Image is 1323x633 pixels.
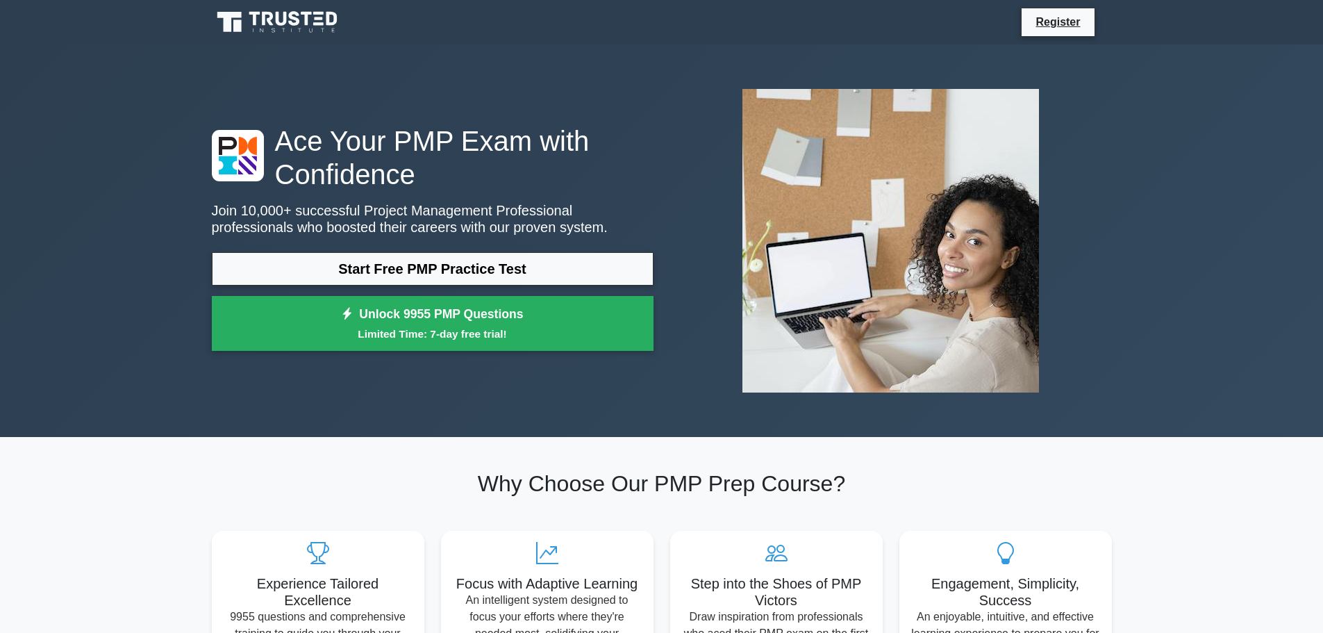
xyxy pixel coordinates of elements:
h5: Engagement, Simplicity, Success [910,575,1101,609]
a: Start Free PMP Practice Test [212,252,654,286]
h5: Step into the Shoes of PMP Victors [681,575,872,609]
a: Unlock 9955 PMP QuestionsLimited Time: 7-day free trial! [212,296,654,352]
p: Join 10,000+ successful Project Management Professional professionals who boosted their careers w... [212,202,654,236]
h5: Focus with Adaptive Learning [452,575,642,592]
a: Register [1027,13,1088,31]
h5: Experience Tailored Excellence [223,575,413,609]
small: Limited Time: 7-day free trial! [229,326,636,342]
h1: Ace Your PMP Exam with Confidence [212,124,654,191]
h2: Why Choose Our PMP Prep Course? [212,470,1112,497]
